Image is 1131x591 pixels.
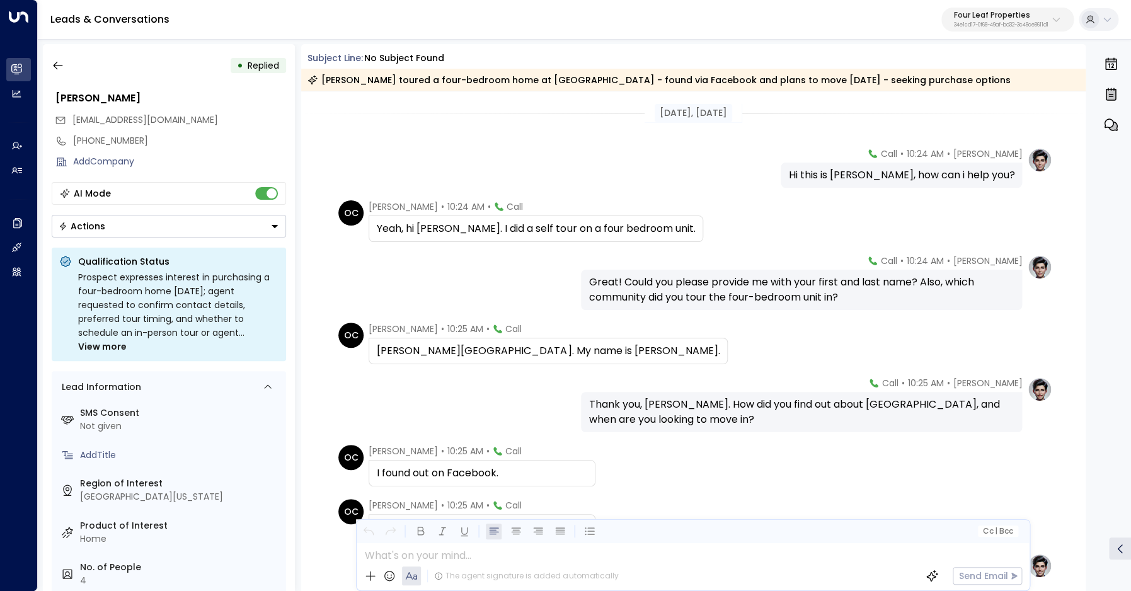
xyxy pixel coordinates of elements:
[588,275,1014,305] div: Great! Could you please provide me with your first and last name? Also, which community did you t...
[441,445,444,457] span: •
[338,200,364,226] div: OC
[307,74,1011,86] div: [PERSON_NAME] toured a four-bedroom home at [GEOGRAPHIC_DATA] - found via Facebook and plans to m...
[80,449,281,462] div: AddTitle
[953,377,1022,389] span: [PERSON_NAME]
[1027,255,1052,280] img: profile-logo.png
[441,499,444,512] span: •
[73,155,286,168] div: AddCompany
[946,377,950,389] span: •
[946,255,950,267] span: •
[80,561,281,574] label: No. of People
[338,323,364,348] div: OC
[57,381,141,394] div: Lead Information
[52,215,286,238] div: Button group with a nested menu
[953,255,1022,267] span: [PERSON_NAME]
[52,215,286,238] button: Actions
[80,406,281,420] label: SMS Consent
[978,525,1018,537] button: Cc|Bcc
[906,147,943,160] span: 10:24 AM
[788,168,1014,183] div: Hi this is [PERSON_NAME], how can i help you?
[486,499,490,512] span: •
[946,147,950,160] span: •
[995,527,997,536] span: |
[80,532,281,546] div: Home
[364,52,444,65] div: No subject found
[588,397,1014,427] div: Thank you, [PERSON_NAME]. How did you find out about [GEOGRAPHIC_DATA], and when are you looking ...
[954,11,1048,19] p: Four Leaf Properties
[447,323,483,335] span: 10:25 AM
[441,323,444,335] span: •
[1027,377,1052,402] img: profile-logo.png
[983,527,1013,536] span: Cc Bcc
[880,147,897,160] span: Call
[447,445,483,457] span: 10:25 AM
[505,445,522,457] span: Call
[307,52,363,64] span: Subject Line:
[941,8,1074,32] button: Four Leaf Properties34e1cd17-0f68-49af-bd32-3c48ce8611d1
[338,499,364,524] div: OC
[338,445,364,470] div: OC
[441,200,444,213] span: •
[505,323,522,335] span: Call
[447,200,485,213] span: 10:24 AM
[80,490,281,503] div: [GEOGRAPHIC_DATA][US_STATE]
[74,187,111,200] div: AI Mode
[907,377,943,389] span: 10:25 AM
[377,466,587,481] div: I found out on Facebook.
[900,147,903,160] span: •
[505,499,522,512] span: Call
[954,23,1048,28] p: 34e1cd17-0f68-49af-bd32-3c48ce8611d1
[377,221,695,236] div: Yeah, hi [PERSON_NAME]. I did a self tour on a four bedroom unit.
[80,519,281,532] label: Product of Interest
[447,499,483,512] span: 10:25 AM
[80,477,281,490] label: Region of Interest
[486,445,490,457] span: •
[78,340,127,353] span: View more
[78,255,278,268] p: Qualification Status
[881,377,898,389] span: Call
[369,200,438,213] span: [PERSON_NAME]
[50,12,169,26] a: Leads & Conversations
[488,200,491,213] span: •
[901,377,904,389] span: •
[80,420,281,433] div: Not given
[382,524,398,539] button: Redo
[248,59,279,72] span: Replied
[1027,147,1052,173] img: profile-logo.png
[55,91,286,106] div: [PERSON_NAME]
[377,343,720,359] div: [PERSON_NAME][GEOGRAPHIC_DATA]. My name is [PERSON_NAME].
[1027,553,1052,578] img: profile-logo.png
[434,570,618,582] div: The agent signature is added automatically
[906,255,943,267] span: 10:24 AM
[73,134,286,147] div: [PHONE_NUMBER]
[369,323,438,335] span: [PERSON_NAME]
[369,499,438,512] span: [PERSON_NAME]
[78,270,278,353] div: Prospect expresses interest in purchasing a four-bedroom home [DATE]; agent requested to confirm ...
[360,524,376,539] button: Undo
[237,54,243,77] div: •
[72,113,218,127] span: djotto1055@gmail.com
[72,113,218,126] span: [EMAIL_ADDRESS][DOMAIN_NAME]
[900,255,903,267] span: •
[486,323,490,335] span: •
[59,221,105,232] div: Actions
[507,200,523,213] span: Call
[655,104,732,122] div: [DATE], [DATE]
[880,255,897,267] span: Call
[953,147,1022,160] span: [PERSON_NAME]
[369,445,438,457] span: [PERSON_NAME]
[80,574,281,587] div: 4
